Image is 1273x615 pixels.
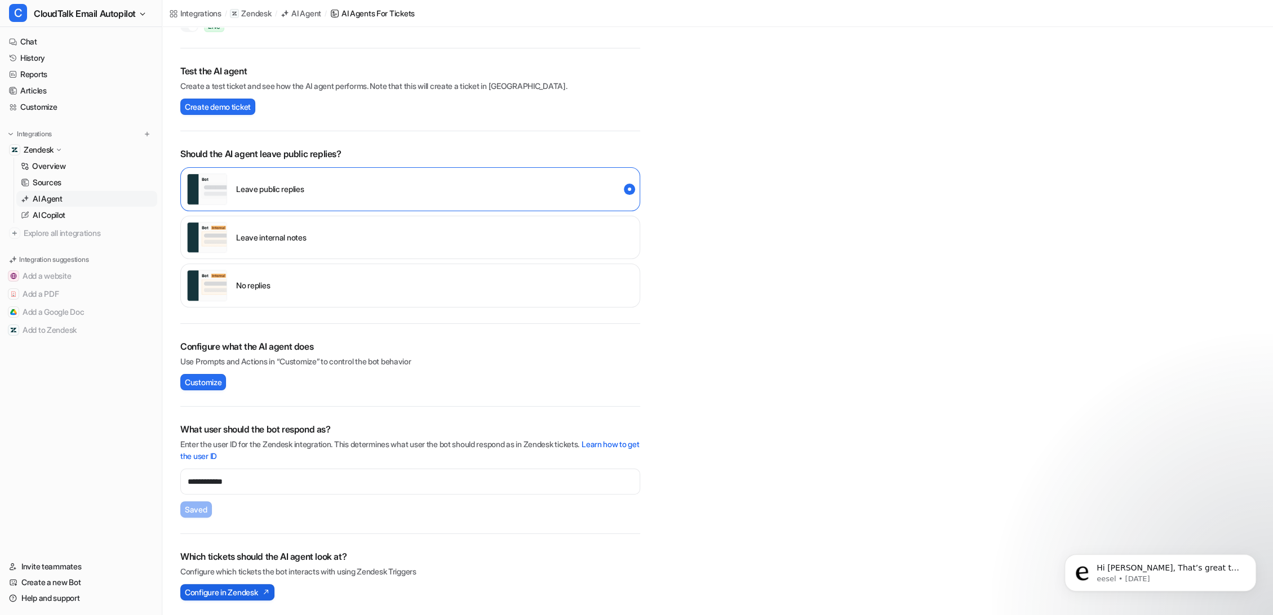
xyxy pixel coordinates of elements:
a: Integrations [169,7,221,19]
a: Explore all integrations [5,225,157,241]
a: AI Agents for tickets [330,7,415,19]
div: internal_reply [180,216,640,260]
h2: What user should the bot respond as? [180,422,640,436]
span: Configure in Zendesk [185,586,258,598]
div: external_reply [180,167,640,211]
button: Add a websiteAdd a website [5,267,157,285]
p: Leave public replies [236,183,304,195]
a: Sources [16,175,157,190]
span: Saved [185,503,207,515]
button: Add a Google DocAdd a Google Doc [5,303,157,321]
span: Create demo ticket [185,101,251,113]
button: Saved [180,501,212,518]
a: AI Agent [16,191,157,207]
span: C [9,4,27,22]
span: / [325,8,327,19]
button: Add to ZendeskAdd to Zendesk [5,321,157,339]
img: Add a Google Doc [10,309,17,315]
a: AI Copilot [16,207,157,223]
p: Zendesk [241,8,271,19]
p: Zendesk [24,144,54,155]
a: Help and support [5,590,157,606]
img: user [187,270,227,301]
p: Integrations [17,130,52,139]
a: Reports [5,66,157,82]
p: Configure which tickets the bot interacts with using Zendesk Triggers [180,565,640,577]
a: History [5,50,157,66]
p: Should the AI agent leave public replies? [180,147,640,161]
img: expand menu [7,130,15,138]
span: Explore all integrations [24,224,153,242]
iframe: Intercom notifications message [1048,531,1273,609]
span: / [225,8,227,19]
a: Learn how to get the user ID [180,439,640,461]
a: Create a new Bot [5,574,157,590]
img: Add a PDF [10,291,17,297]
h2: Which tickets should the AI agent look at? [180,550,640,563]
p: Overview [32,161,66,172]
p: No replies [236,279,270,291]
img: Zendesk [11,146,18,153]
span: CloudTalk Email Autopilot [34,6,136,21]
div: Integrations [180,7,221,19]
a: Customize [5,99,157,115]
p: Create a test ticket and see how the AI agent performs. Note that this will create a ticket in [G... [180,80,640,92]
img: explore all integrations [9,228,20,239]
h2: Configure what the AI agent does [180,340,640,353]
p: Enter the user ID for the Zendesk integration. This determines what user the bot should respond a... [180,438,640,462]
h2: Test the AI agent [180,64,640,78]
p: AI Agent [33,193,63,204]
a: Invite teammates [5,559,157,574]
a: Zendesk [230,8,271,19]
img: user [187,173,227,205]
img: Add a website [10,273,17,279]
div: disabled [180,264,640,307]
button: Configure in Zendesk [180,584,274,600]
a: Chat [5,34,157,50]
img: Add to Zendesk [10,327,17,333]
button: Integrations [5,128,55,140]
button: Create demo ticket [180,99,255,115]
p: Sources [33,177,61,188]
button: Add a PDFAdd a PDF [5,285,157,303]
div: AI Agents for tickets [341,7,415,19]
img: menu_add.svg [143,130,151,138]
p: Leave internal notes [236,231,306,243]
p: Use Prompts and Actions in “Customize” to control the bot behavior [180,355,640,367]
img: user [187,222,227,253]
a: Articles [5,83,157,99]
span: Customize [185,376,221,388]
p: AI Copilot [33,210,65,221]
a: Overview [16,158,157,174]
a: AI Agent [280,7,321,19]
div: AI Agent [291,7,321,19]
span: / [274,8,277,19]
p: Integration suggestions [19,255,88,265]
button: Customize [180,374,226,390]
